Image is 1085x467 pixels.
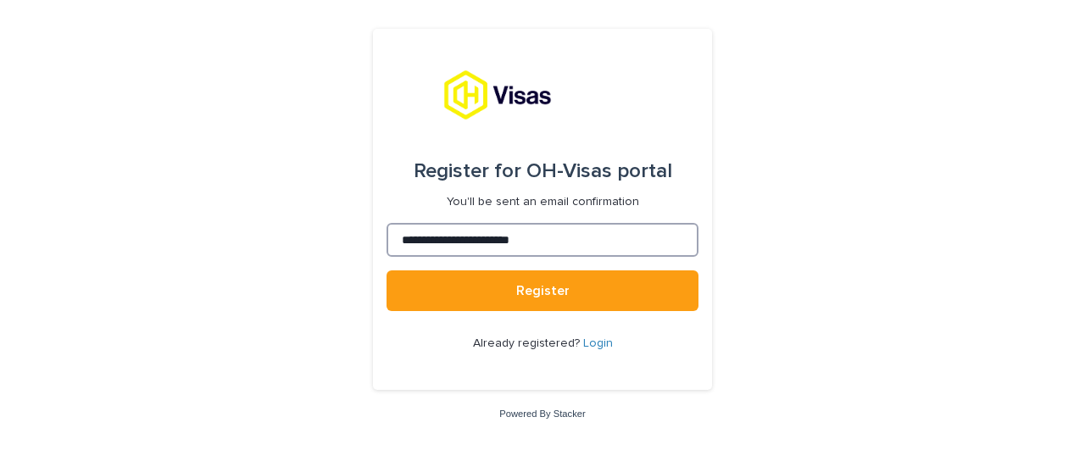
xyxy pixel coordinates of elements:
[516,284,570,297] span: Register
[447,195,639,209] p: You'll be sent an email confirmation
[499,409,585,419] a: Powered By Stacker
[473,337,583,349] span: Already registered?
[414,161,521,181] span: Register for
[414,147,672,195] div: OH-Visas portal
[387,270,698,311] button: Register
[443,69,642,120] img: tx8HrbJQv2PFQx4TXEq5
[583,337,613,349] a: Login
